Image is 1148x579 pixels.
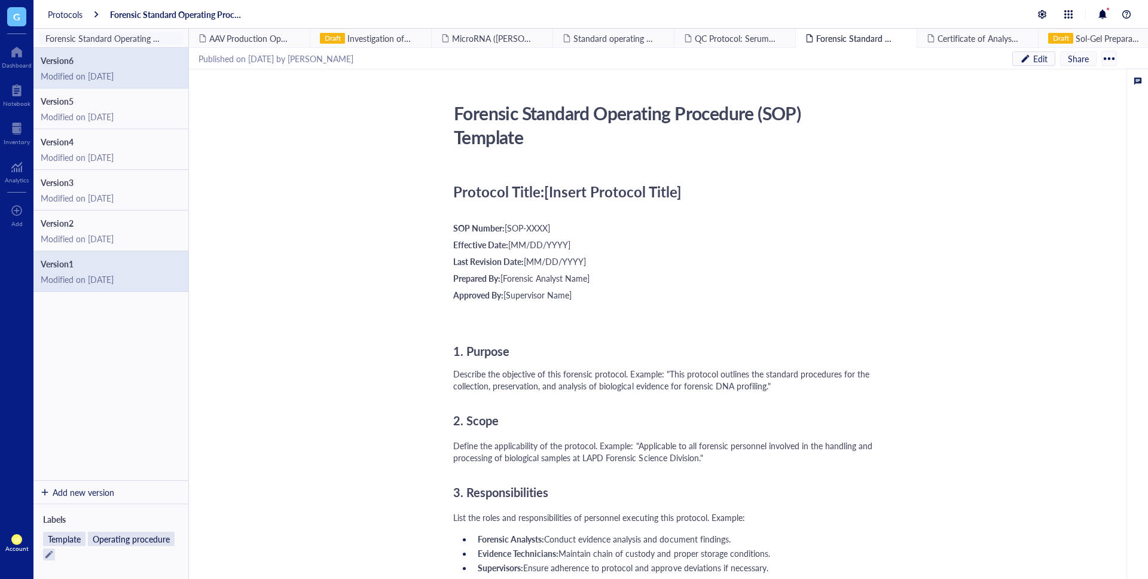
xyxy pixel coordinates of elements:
span: [SOP-XXXX] [505,222,550,234]
span: SOP Number: [453,222,505,234]
div: Dashboard [2,62,32,69]
span: Forensic Analysts: [478,533,544,545]
a: Protocols [48,9,83,20]
span: Ensure adherence to protocol and approve deviations if necessary. [523,562,768,574]
span: Describe the objective of this forensic protocol. Example: "This protocol outlines the standard p... [453,368,872,392]
span: Supervisors: [478,562,523,574]
span: 1. Purpose [453,343,509,359]
span: 2. Scope [453,412,499,429]
div: Modified on [DATE] [41,233,181,244]
div: Version 4 [41,136,74,147]
a: Notebook [3,81,30,107]
div: Labels [43,514,179,525]
div: Analytics [5,176,29,184]
span: [MM/DD/YYYY] [508,239,570,251]
div: Modified on [DATE] [41,152,181,163]
div: Modified on [DATE] [41,111,181,122]
span: 3. Responsibilities [453,484,548,501]
a: Dashboard [2,42,32,69]
span: Approved By: [453,289,503,301]
span: Define the applicability of the protocol. Example: "Applicable to all forensic personnel involved... [453,440,875,464]
div: Modified on [DATE] [41,274,181,285]
span: Evidence Technicians: [478,547,558,559]
span: LR [14,537,20,543]
a: Forensic Standard Operating Procedure (SOP) Template [110,9,245,20]
div: Version 3 [41,177,74,188]
button: Share [1060,51,1097,66]
span: Forensic Standard Operating Procedure (SOP) Template [45,33,174,44]
div: Version 1 [41,258,74,269]
span: Share [1068,53,1089,64]
div: Add new version [53,487,114,498]
a: Analytics [5,157,29,184]
span: Effective Date: [453,239,508,251]
div: Add [11,220,23,227]
div: Account [5,545,29,552]
span: Protocol Title: [453,181,544,202]
span: Template [43,532,86,546]
div: Modified on [DATE] [41,193,181,203]
div: Inventory [4,138,30,145]
span: Prepared By: [453,272,500,284]
span: G [13,9,20,24]
button: Edit [1012,51,1055,66]
span: Maintain chain of custody and proper storage conditions. [558,547,770,559]
span: [Insert Protocol Title] [544,181,682,202]
div: Forensic Standard Operating Procedure (SOP) Template [448,98,874,152]
div: Published on [DATE] by [PERSON_NAME] [199,53,353,64]
div: Version 5 [41,96,74,106]
span: [MM/DD/YYYY] [524,255,586,267]
span: [Supervisor Name] [503,289,572,301]
span: [Forensic Analyst Name] [500,272,590,284]
span: Last Revision Date: [453,255,524,267]
span: Conduct evidence analysis and document findings. [544,533,730,545]
span: Edit [1033,53,1048,64]
span: Operating procedure [88,532,175,546]
div: Version 6 [41,55,74,66]
span: List the roles and responsibilities of personnel executing this protocol. Example: [453,511,745,523]
div: Version 2 [41,218,74,228]
div: Modified on [DATE] [41,71,181,81]
a: Inventory [4,119,30,145]
div: Notebook [3,100,30,107]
